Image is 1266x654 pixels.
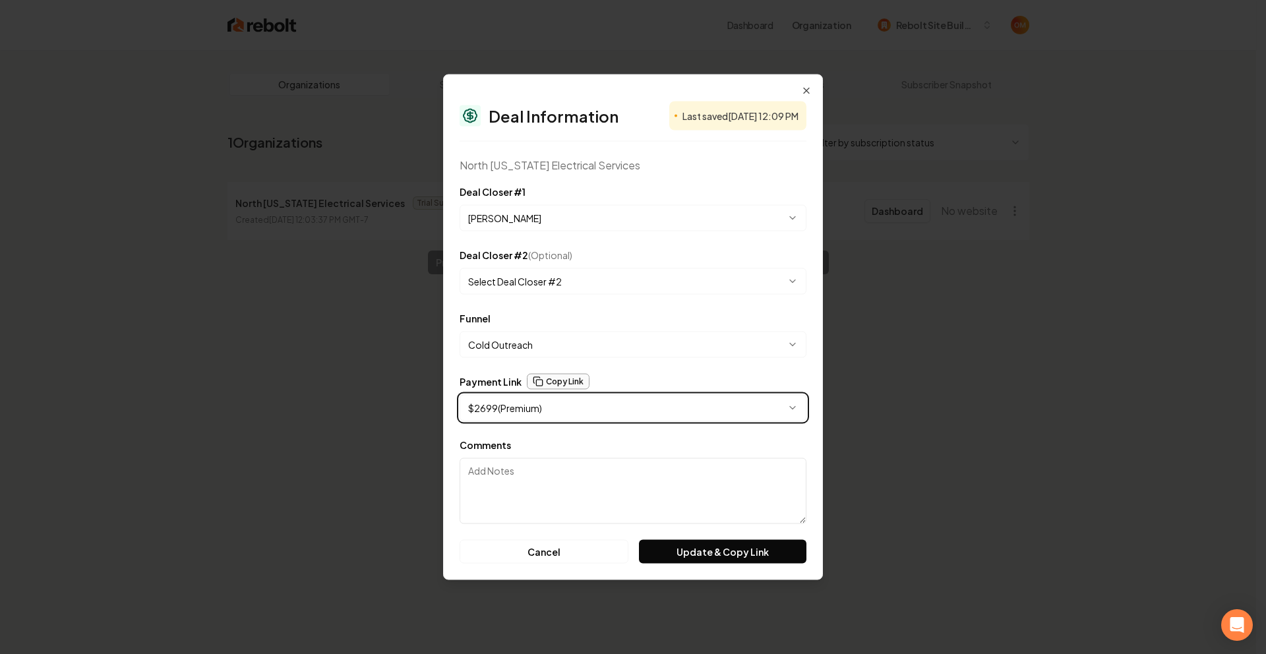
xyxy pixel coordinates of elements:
[460,312,491,324] label: Funnel
[527,374,589,390] button: Copy Link
[528,249,572,261] span: (Optional)
[460,186,526,198] label: Deal Closer #1
[489,108,618,124] h2: Deal Information
[460,540,628,564] button: Cancel
[460,377,522,386] label: Payment Link
[682,109,799,123] span: Last saved [DATE] 12:09 PM
[639,540,806,564] button: Update & Copy Link
[460,249,572,261] label: Deal Closer #2
[460,439,511,451] label: Comments
[460,158,806,173] div: North [US_STATE] Electrical Services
